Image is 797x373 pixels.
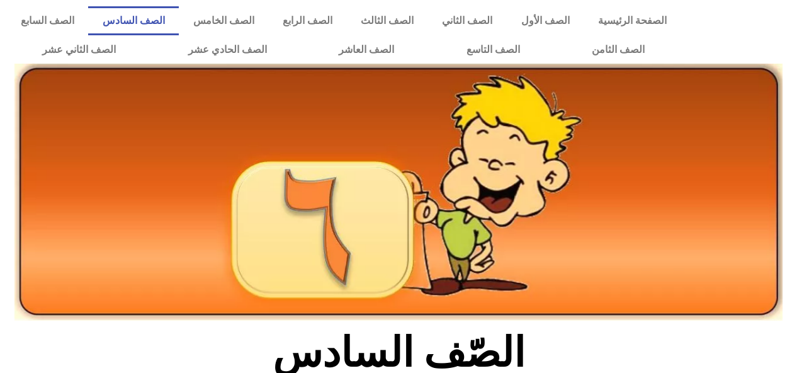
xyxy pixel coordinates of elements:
a: الصف التاسع [430,35,555,64]
a: الصف الأول [507,6,584,35]
a: الصف الحادي عشر [152,35,303,64]
a: الصف السادس [88,6,179,35]
a: الصف الثاني عشر [6,35,152,64]
a: الصف الخامس [179,6,268,35]
a: الصف الثاني [428,6,507,35]
a: الصف العاشر [303,35,430,64]
a: الصف السابع [6,6,88,35]
a: الصف الثالث [347,6,428,35]
a: الصف الثامن [556,35,681,64]
a: الصف الرابع [269,6,347,35]
a: الصفحة الرئيسية [584,6,681,35]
